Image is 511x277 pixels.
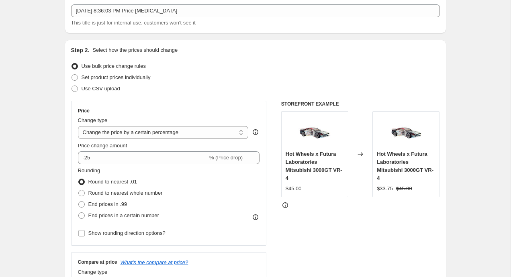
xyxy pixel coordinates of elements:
[377,185,393,193] div: $33.75
[88,230,166,236] span: Show rounding direction options?
[78,143,127,149] span: Price change amount
[88,201,127,207] span: End prices in .99
[78,269,108,275] span: Change type
[88,212,159,218] span: End prices in a certain number
[71,20,196,26] span: This title is just for internal use, customers won't see it
[82,86,120,92] span: Use CSV upload
[71,4,440,17] input: 30% off holiday sale
[209,155,243,161] span: % (Price drop)
[78,151,208,164] input: -15
[286,151,342,181] span: Hot Wheels x Futura Laboratories Mitsubishi 3000GT VR-4
[251,128,260,136] div: help
[88,179,137,185] span: Round to nearest .01
[78,117,108,123] span: Change type
[78,167,100,173] span: Rounding
[298,116,331,148] img: mzoxdcz42fiuntsep72w_80x.jpg
[121,259,188,265] button: What's the compare at price?
[390,116,422,148] img: mzoxdcz42fiuntsep72w_80x.jpg
[286,185,302,193] div: $45.00
[92,46,178,54] p: Select how the prices should change
[78,108,90,114] h3: Price
[82,74,151,80] span: Set product prices individually
[281,101,440,107] h6: STOREFRONT EXAMPLE
[82,63,146,69] span: Use bulk price change rules
[396,185,412,193] strike: $45.00
[377,151,433,181] span: Hot Wheels x Futura Laboratories Mitsubishi 3000GT VR-4
[88,190,163,196] span: Round to nearest whole number
[71,46,90,54] h2: Step 2.
[78,259,117,265] h3: Compare at price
